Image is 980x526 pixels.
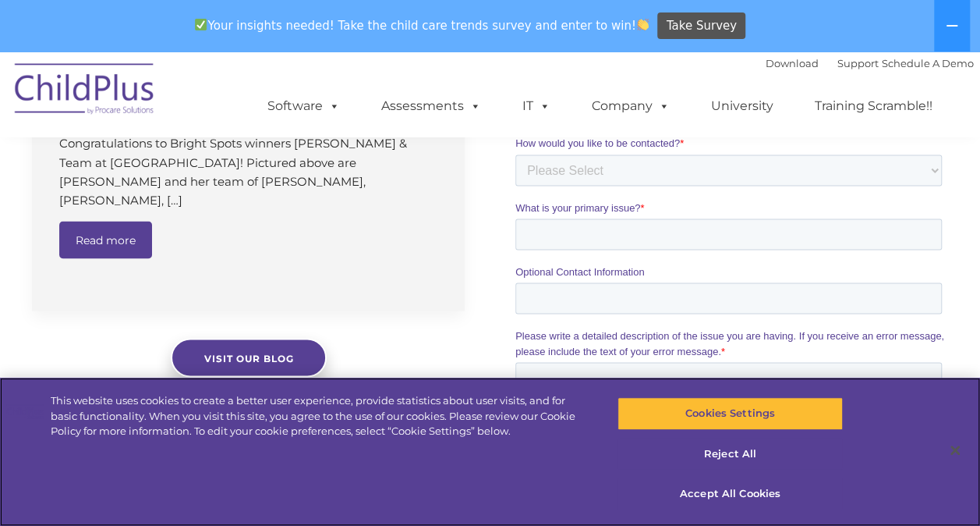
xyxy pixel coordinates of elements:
[171,338,327,377] a: Visit our blog
[7,52,163,130] img: ChildPlus by Procare Solutions
[617,438,843,471] button: Reject All
[189,10,656,41] span: Your insights needed! Take the child care trends survey and enter to win!
[195,19,207,30] img: ✅
[637,19,649,30] img: 👏
[695,91,789,122] a: University
[837,57,879,69] a: Support
[617,397,843,430] button: Cookies Settings
[766,57,974,69] font: |
[507,91,566,122] a: IT
[667,12,737,40] span: Take Survey
[617,478,843,510] button: Accept All Cookies
[51,393,588,439] div: This website uses cookies to create a better user experience, provide statistics about user visit...
[366,91,497,122] a: Assessments
[657,12,745,40] a: Take Survey
[882,57,974,69] a: Schedule A Demo
[59,134,441,209] p: Congratulations to Bright Spots winners [PERSON_NAME] & Team at [GEOGRAPHIC_DATA]​! Pictured abov...
[938,433,972,467] button: Close
[576,91,685,122] a: Company
[766,57,819,69] a: Download
[252,91,356,122] a: Software
[203,352,293,364] span: Visit our blog
[799,91,948,122] a: Training Scramble!!
[59,221,152,258] a: Read more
